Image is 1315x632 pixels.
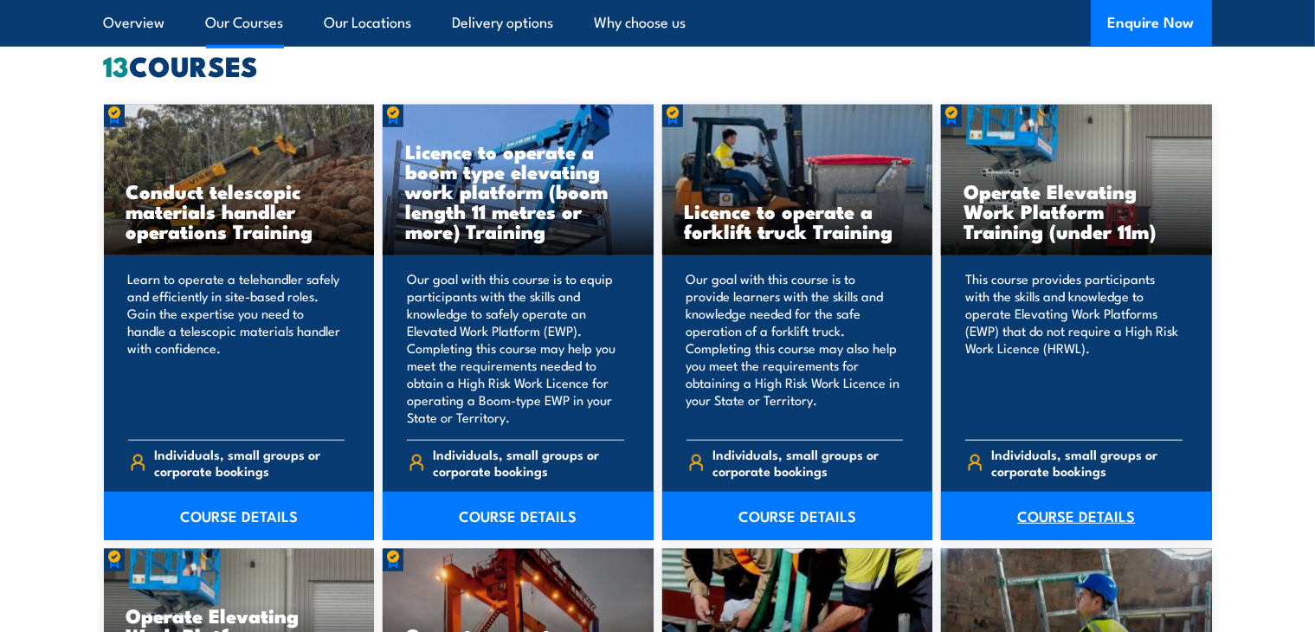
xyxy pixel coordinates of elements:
[712,446,903,479] span: Individuals, small groups or corporate bookings
[992,446,1183,479] span: Individuals, small groups or corporate bookings
[104,492,375,540] a: COURSE DETAILS
[154,446,345,479] span: Individuals, small groups or corporate bookings
[685,201,911,241] h3: Licence to operate a forklift truck Training
[965,270,1183,426] p: This course provides participants with the skills and knowledge to operate Elevating Work Platfor...
[687,270,904,426] p: Our goal with this course is to provide learners with the skills and knowledge needed for the saf...
[126,181,352,241] h3: Conduct telescopic materials handler operations Training
[964,181,1189,241] h3: Operate Elevating Work Platform Training (under 11m)
[104,43,130,87] strong: 13
[405,141,631,241] h3: Licence to operate a boom type elevating work platform (boom length 11 metres or more) Training
[104,53,1212,77] h2: COURSES
[407,270,624,426] p: Our goal with this course is to equip participants with the skills and knowledge to safely operat...
[662,492,933,540] a: COURSE DETAILS
[128,270,345,426] p: Learn to operate a telehandler safely and efficiently in site-based roles. Gain the expertise you...
[941,492,1212,540] a: COURSE DETAILS
[383,492,654,540] a: COURSE DETAILS
[434,446,624,479] span: Individuals, small groups or corporate bookings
